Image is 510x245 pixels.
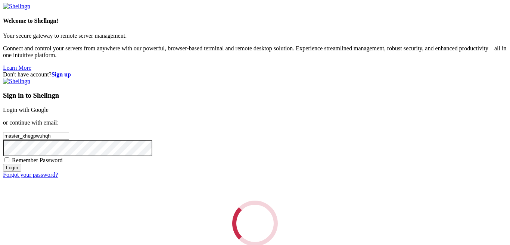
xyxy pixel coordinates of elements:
[3,32,507,39] p: Your secure gateway to remote server management.
[3,65,31,71] a: Learn More
[4,157,9,162] input: Remember Password
[3,164,21,172] input: Login
[3,132,69,140] input: Email address
[12,157,63,163] span: Remember Password
[3,45,507,59] p: Connect and control your servers from anywhere with our powerful, browser-based terminal and remo...
[3,78,30,85] img: Shellngn
[3,71,507,78] div: Don't have account?
[3,172,58,178] a: Forgot your password?
[52,71,71,78] a: Sign up
[3,3,30,10] img: Shellngn
[3,91,507,100] h3: Sign in to Shellngn
[3,119,507,126] p: or continue with email:
[3,18,507,24] h4: Welcome to Shellngn!
[3,107,49,113] a: Login with Google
